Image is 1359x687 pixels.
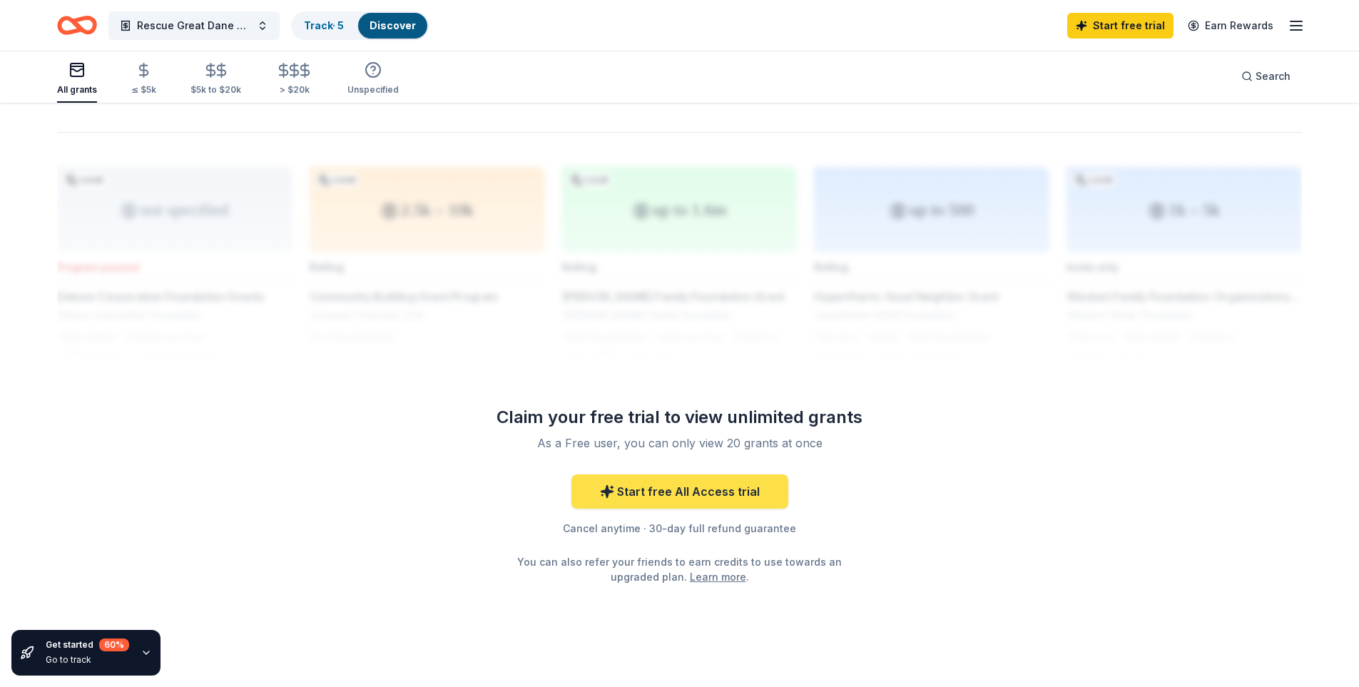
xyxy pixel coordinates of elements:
button: ≤ $5k [131,56,156,103]
a: Home [57,9,97,42]
div: ≤ $5k [131,84,156,96]
div: You can also refer your friends to earn credits to use towards an upgraded plan. . [514,554,845,584]
span: Search [1256,68,1291,85]
a: Start free All Access trial [571,474,788,509]
div: Go to track [46,654,129,666]
div: All grants [57,84,97,96]
div: $5k to $20k [190,84,241,96]
a: Learn more [690,569,746,584]
span: Rescue Great Dane dogs and find their forever home through fostering [137,17,251,34]
div: Cancel anytime · 30-day full refund guarantee [474,520,885,537]
button: > $20k [275,56,313,103]
button: $5k to $20k [190,56,241,103]
button: Track· 5Discover [291,11,429,40]
div: Get started [46,638,129,651]
div: As a Free user, you can only view 20 grants at once [492,434,868,452]
a: Start free trial [1067,13,1174,39]
div: > $20k [275,84,313,96]
div: Claim your free trial to view unlimited grants [474,406,885,429]
div: 60 % [99,638,129,651]
a: Earn Rewards [1179,13,1282,39]
a: Discover [370,19,416,31]
button: Search [1230,62,1302,91]
div: Unspecified [347,84,399,96]
button: Rescue Great Dane dogs and find their forever home through fostering [108,11,280,40]
button: Unspecified [347,56,399,103]
a: Track· 5 [304,19,344,31]
button: All grants [57,56,97,103]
